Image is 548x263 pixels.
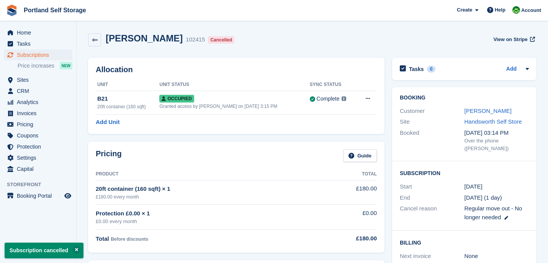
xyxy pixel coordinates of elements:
[4,50,72,60] a: menu
[96,118,119,127] a: Add Unit
[343,149,377,162] a: Guide
[316,234,377,243] div: £180.00
[465,252,529,261] div: None
[316,205,377,230] td: £0.00
[111,237,148,242] span: Before discounts
[17,108,63,119] span: Invoices
[17,86,63,96] span: CRM
[4,86,72,96] a: menu
[6,5,18,16] img: stora-icon-8386f47178a22dfd0bd8f6a31ec36ba5ce8667c1dd55bd0f319d3a0aa187defe.svg
[106,33,183,43] h2: [PERSON_NAME]
[465,129,529,137] div: [DATE] 03:14 PM
[60,62,72,69] div: NEW
[409,66,424,73] h2: Tasks
[4,74,72,85] a: menu
[17,152,63,163] span: Settings
[17,190,63,201] span: Booking Portal
[400,117,465,126] div: Site
[97,94,159,103] div: B21
[96,168,316,180] th: Product
[17,50,63,60] span: Subscriptions
[490,33,537,46] a: View on Stripe
[400,107,465,116] div: Customer
[18,61,72,70] a: Price increases NEW
[4,38,72,49] a: menu
[427,66,436,73] div: 0
[18,62,54,69] span: Price increases
[400,194,465,202] div: End
[457,6,472,14] span: Create
[96,79,159,91] th: Unit
[63,191,72,200] a: Preview store
[506,65,517,74] a: Add
[342,96,346,101] img: icon-info-grey-7440780725fd019a000dd9b08b2336e03edf1995a4989e88bcd33f0948082b44.svg
[4,108,72,119] a: menu
[465,182,483,191] time: 2025-08-22 00:00:00 UTC
[495,6,505,14] span: Help
[512,6,520,14] img: Ryan Stevens
[400,95,529,101] h2: Booking
[400,204,465,222] div: Cancel reason
[465,108,512,114] a: [PERSON_NAME]
[17,97,63,108] span: Analytics
[159,95,194,103] span: Occupied
[96,209,316,218] div: Protection £0.00 × 1
[21,4,89,17] a: Portland Self Storage
[521,7,541,14] span: Account
[4,97,72,108] a: menu
[96,65,377,74] h2: Allocation
[186,35,205,44] div: 102415
[465,118,522,125] a: Handsworth Self Store
[17,141,63,152] span: Protection
[17,27,63,38] span: Home
[96,149,122,162] h2: Pricing
[4,119,72,130] a: menu
[317,95,340,103] div: Complete
[17,130,63,141] span: Coupons
[4,141,72,152] a: menu
[4,27,72,38] a: menu
[96,185,316,194] div: 20ft container (160 sqft) × 1
[400,238,529,246] h2: Billing
[400,129,465,152] div: Booked
[159,103,309,110] div: Granted access by [PERSON_NAME] on [DATE] 3:15 PM
[96,218,316,225] div: £0.00 every month
[17,74,63,85] span: Sites
[17,164,63,174] span: Capital
[5,243,83,258] p: Subscription cancelled
[465,137,529,152] div: Over the phone ([PERSON_NAME])
[96,235,109,242] span: Total
[4,152,72,163] a: menu
[400,169,529,177] h2: Subscription
[97,103,159,110] div: 20ft container (160 sqft)
[4,130,72,141] a: menu
[493,36,527,43] span: View on Stripe
[159,79,309,91] th: Unit Status
[316,168,377,180] th: Total
[4,190,72,201] a: menu
[96,194,316,200] div: £180.00 every month
[7,181,76,189] span: Storefront
[17,38,63,49] span: Tasks
[465,194,502,201] span: [DATE] (1 day)
[310,79,357,91] th: Sync Status
[17,119,63,130] span: Pricing
[316,180,377,204] td: £180.00
[208,36,234,44] div: Cancelled
[400,182,465,191] div: Start
[400,252,465,261] div: Next invoice
[4,164,72,174] a: menu
[465,205,522,220] span: Regular move out - No longer needed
